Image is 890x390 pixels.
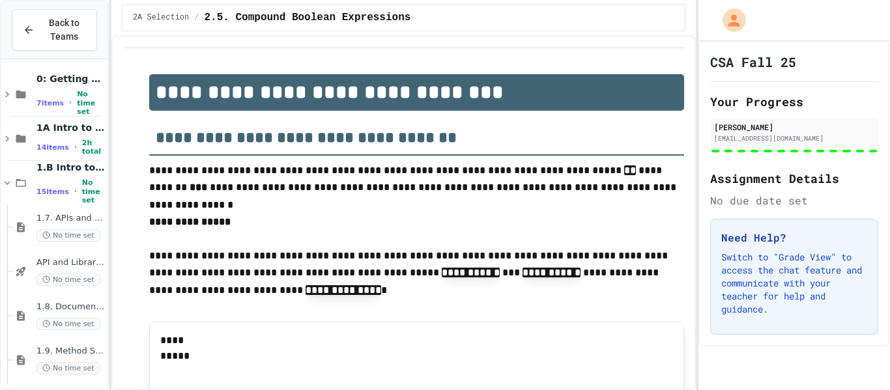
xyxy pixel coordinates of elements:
[133,12,189,23] span: 2A Selection
[36,229,100,242] span: No time set
[714,133,874,143] div: [EMAIL_ADDRESS][DOMAIN_NAME]
[82,178,105,204] span: No time set
[36,143,69,152] span: 14 items
[74,142,77,152] span: •
[77,90,105,116] span: No time set
[710,92,878,111] h2: Your Progress
[36,99,64,107] span: 7 items
[36,188,69,196] span: 15 items
[721,230,867,245] h3: Need Help?
[194,12,199,23] span: /
[721,251,867,316] p: Switch to "Grade View" to access the chat feature and communicate with your teacher for help and ...
[74,186,77,197] span: •
[36,213,105,224] span: 1.7. APIs and Libraries
[36,161,105,173] span: 1.B Intro to Java (Lesson)
[69,98,72,108] span: •
[36,73,105,85] span: 0: Getting Started
[36,301,105,313] span: 1.8. Documentation with Comments and Preconditions
[42,16,86,44] span: Back to Teams
[36,362,100,374] span: No time set
[710,169,878,188] h2: Assignment Details
[710,193,878,208] div: No due date set
[36,318,100,330] span: No time set
[710,53,796,71] h1: CSA Fall 25
[36,346,105,357] span: 1.9. Method Signatures
[12,9,97,51] button: Back to Teams
[714,121,874,133] div: [PERSON_NAME]
[36,273,100,286] span: No time set
[709,5,749,35] div: My Account
[36,257,105,268] span: API and Libraries - Topic 1.7
[204,10,410,25] span: 2.5. Compound Boolean Expressions
[36,122,105,133] span: 1A Intro to [GEOGRAPHIC_DATA]
[82,139,105,156] span: 2h total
